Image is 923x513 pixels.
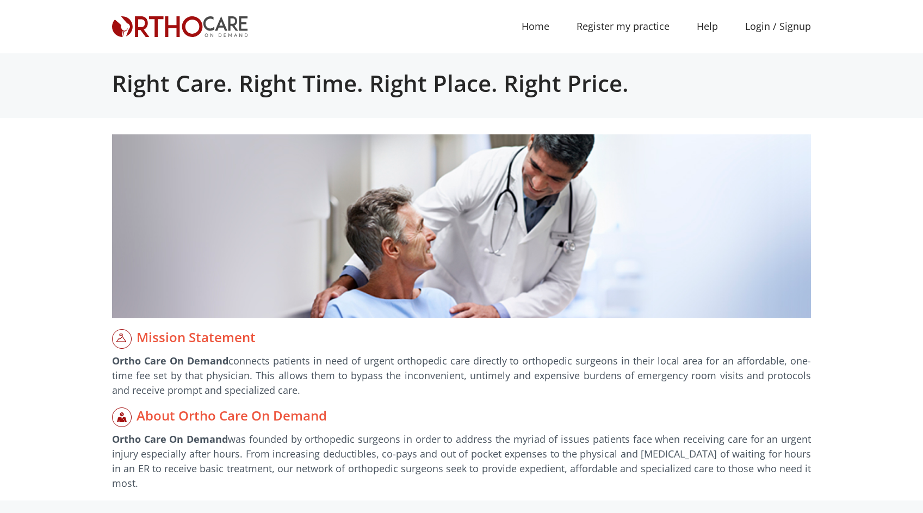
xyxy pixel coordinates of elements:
h5: About Ortho Care On Demand [112,407,811,427]
img: mission icon [112,329,132,349]
a: Help [683,14,732,39]
img: about us icon [112,407,132,427]
a: Home [508,14,563,39]
h5: Mission Statement [112,329,811,349]
h2: Right Care. Right Time. Right Place. Right Price. [112,70,811,97]
p: connects patients in need of urgent orthopedic care directly to orthopedic surgeons in their loca... [112,354,811,398]
p: was founded by orthopedic surgeons in order to address the myriad of issues patients face when re... [112,432,811,491]
strong: Ortho Care On Demand [112,432,228,446]
a: Login / Signup [732,19,825,34]
a: Register my practice [563,14,683,39]
strong: Ortho Care On Demand [112,354,228,367]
